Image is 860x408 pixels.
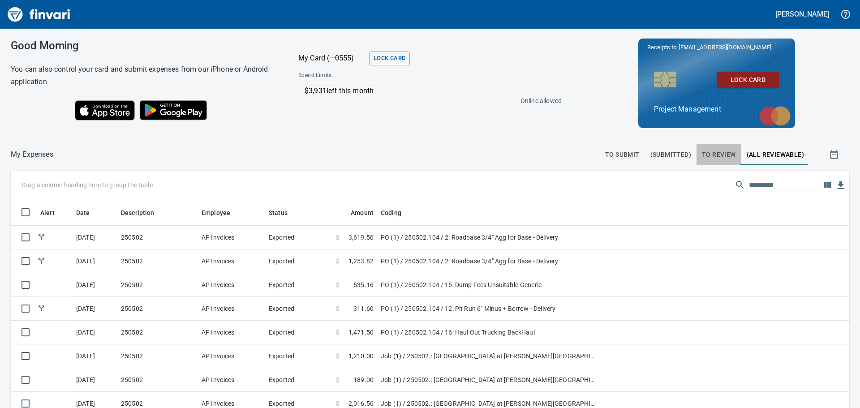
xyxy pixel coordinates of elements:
span: $ [336,328,340,337]
td: AP Invoices [198,249,265,273]
td: Job (1) / 250502.: [GEOGRAPHIC_DATA] at [PERSON_NAME][GEOGRAPHIC_DATA] / 1003. .: General Require... [377,368,601,392]
td: [DATE] [73,297,117,321]
td: 250502 [117,344,198,368]
td: Exported [265,273,332,297]
span: $ [336,375,340,384]
p: Drag a column heading here to group the table [21,180,153,189]
p: Project Management [654,104,779,115]
td: [DATE] [73,273,117,297]
span: $ [336,280,340,289]
td: Job (1) / 250502.: [GEOGRAPHIC_DATA] at [PERSON_NAME][GEOGRAPHIC_DATA] / 1506. 01.: BS1 - Potholi... [377,344,601,368]
td: AP Invoices [198,321,265,344]
button: Lock Card [369,52,410,65]
span: (All Reviewable) [747,149,804,160]
h5: [PERSON_NAME] [775,9,829,19]
span: 189.00 [353,375,374,384]
p: My Card (···0555) [298,53,365,64]
span: $ [336,257,340,266]
span: Lock Card [374,53,405,64]
span: 2,016.56 [348,399,374,408]
span: (Submitted) [650,149,691,160]
td: Exported [265,249,332,273]
td: [DATE] [73,321,117,344]
span: Alert [40,207,55,218]
span: 1,253.82 [348,257,374,266]
span: 311.60 [353,304,374,313]
td: Exported [265,226,332,249]
span: Amount [339,207,374,218]
span: To Submit [605,149,640,160]
td: AP Invoices [198,273,265,297]
img: Get it on Google Play [135,95,212,125]
span: Date [76,207,90,218]
td: Exported [265,297,332,321]
td: Exported [265,368,332,392]
span: Coding [381,207,401,218]
span: $ [336,233,340,242]
button: Lock Card [717,72,779,88]
td: [DATE] [73,226,117,249]
span: 535.16 [353,280,374,289]
button: [PERSON_NAME] [773,7,831,21]
td: PO (1) / 250502.104 / 15: Dump Fees Unsuitable-Generic [377,273,601,297]
span: 1,210.00 [348,352,374,361]
td: 250502 [117,297,198,321]
p: Receipts to: [647,43,786,52]
span: Date [76,207,102,218]
span: Employee [202,207,230,218]
span: 3,619.56 [348,233,374,242]
button: Show transactions within a particular date range [821,144,849,165]
span: Employee [202,207,242,218]
button: Choose columns to display [821,178,834,192]
td: [DATE] [73,368,117,392]
img: Finvari [5,4,73,25]
td: PO (1) / 250502.104 / 2: Roadbase 3/4" Agg for Base - Delivery [377,249,601,273]
td: PO (1) / 250502.104 / 12: Pit Run 6" Minus + Borrow - Delivery [377,297,601,321]
span: Alert [40,207,66,218]
td: Exported [265,321,332,344]
p: Online allowed [291,96,562,105]
h3: Good Morning [11,39,276,52]
span: $ [336,352,340,361]
span: [EMAIL_ADDRESS][DOMAIN_NAME] [678,43,772,52]
td: AP Invoices [198,344,265,368]
p: $3,931 left this month [305,86,557,96]
td: AP Invoices [198,368,265,392]
td: AP Invoices [198,297,265,321]
img: mastercard.svg [755,102,795,130]
span: Description [121,207,155,218]
span: Coding [381,207,413,218]
td: 250502 [117,226,198,249]
h6: You can also control your card and submit expenses from our iPhone or Android application. [11,63,276,88]
td: 250502 [117,273,198,297]
span: $ [336,399,340,408]
td: AP Invoices [198,226,265,249]
span: $ [336,304,340,313]
td: [DATE] [73,344,117,368]
span: Amount [351,207,374,218]
p: My Expenses [11,149,53,160]
span: 1,471.50 [348,328,374,337]
td: 250502 [117,321,198,344]
td: PO (1) / 250502.104 / 16: Haul Out Trucking BackHaul [377,321,601,344]
span: Spend Limits [298,71,446,80]
span: Split transaction [37,258,46,264]
td: 250502 [117,249,198,273]
img: Download on the App Store [75,100,135,120]
nav: breadcrumb [11,149,53,160]
td: 250502 [117,368,198,392]
span: Lock Card [724,74,772,86]
button: Download Table [834,179,847,192]
span: Description [121,207,166,218]
td: PO (1) / 250502.104 / 2: Roadbase 3/4" Agg for Base - Delivery [377,226,601,249]
span: Status [269,207,299,218]
span: To Review [702,149,736,160]
span: Split transaction [37,305,46,311]
span: Split transaction [37,234,46,240]
span: Status [269,207,288,218]
td: Exported [265,344,332,368]
td: [DATE] [73,249,117,273]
